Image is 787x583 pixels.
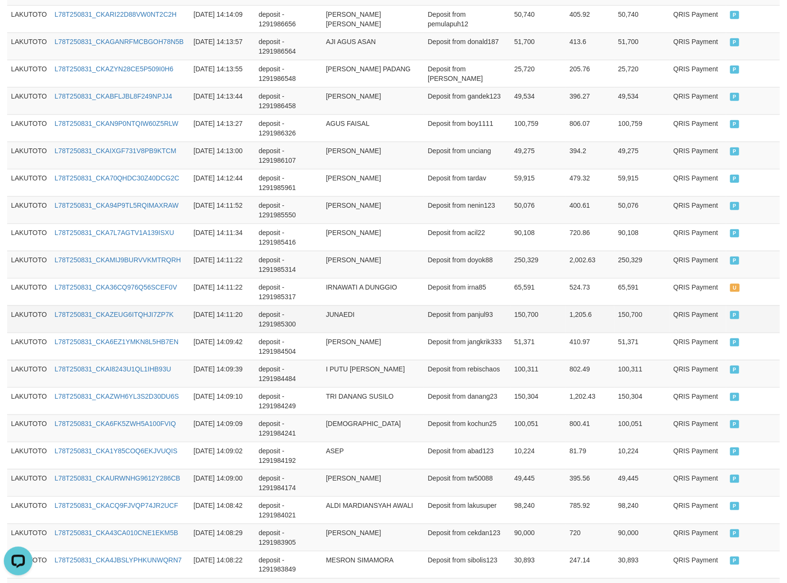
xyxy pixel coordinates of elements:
a: L78T250831_CKA6EZ1YMKN8L5HB7EN [55,338,178,346]
a: L78T250831_CKA94P9TL5RQIMAXRAW [55,202,178,209]
td: deposit - 1291984192 [255,442,322,469]
td: LAKUTOTO [7,333,51,360]
td: QRIS Payment [670,278,726,305]
td: LAKUTOTO [7,142,51,169]
td: 98,240 [614,496,670,524]
td: [DATE] 14:14:09 [190,5,255,33]
td: 51,700 [614,33,670,60]
td: 806.07 [565,114,614,142]
td: Deposit from irna85 [424,278,510,305]
td: 2,002.63 [565,251,614,278]
td: QRIS Payment [670,442,726,469]
td: 25,720 [510,60,566,87]
td: Deposit from jangkrik333 [424,333,510,360]
td: 51,371 [510,333,566,360]
td: 50,076 [510,196,566,224]
td: [PERSON_NAME] [322,142,424,169]
td: [PERSON_NAME] PADANG [322,60,424,87]
td: deposit - 1291985317 [255,278,322,305]
td: deposit - 1291985550 [255,196,322,224]
td: [DATE] 14:11:22 [190,251,255,278]
td: 396.27 [565,87,614,114]
td: QRIS Payment [670,469,726,496]
td: Deposit from tw50088 [424,469,510,496]
td: 49,534 [510,87,566,114]
td: [PERSON_NAME] [PERSON_NAME] [322,5,424,33]
span: PAID [730,448,740,456]
td: 100,311 [510,360,566,387]
td: deposit - 1291984174 [255,469,322,496]
td: 250,329 [614,251,670,278]
td: 479.32 [565,169,614,196]
td: QRIS Payment [670,114,726,142]
span: PAID [730,120,740,128]
td: 150,700 [510,305,566,333]
td: Deposit from kochun25 [424,415,510,442]
td: [DATE] 14:13:55 [190,60,255,87]
td: [PERSON_NAME] [322,87,424,114]
td: 90,108 [614,224,670,251]
td: deposit - 1291984249 [255,387,322,415]
td: deposit - 1291985961 [255,169,322,196]
span: PAID [730,366,740,374]
td: 10,224 [510,442,566,469]
a: L78T250831_CKA70QHDC30Z40DCG2C [55,174,179,182]
a: L78T250831_CKA7L7AGTV1A139ISXU [55,229,174,236]
td: 205.76 [565,60,614,87]
span: PAID [730,257,740,265]
td: 98,240 [510,496,566,524]
td: 405.92 [565,5,614,33]
td: 1,202.43 [565,387,614,415]
td: [PERSON_NAME] [322,224,424,251]
td: [PERSON_NAME] [322,524,424,551]
td: 50,740 [614,5,670,33]
td: deposit - 1291984021 [255,496,322,524]
td: 720 [565,524,614,551]
td: 100,759 [614,114,670,142]
td: Deposit from boy1111 [424,114,510,142]
td: Deposit from danang23 [424,387,510,415]
a: L78T250831_CKA43CA010CNE1EKM5B [55,529,178,537]
td: 524.73 [565,278,614,305]
td: deposit - 1291984241 [255,415,322,442]
td: Deposit from rebischaos [424,360,510,387]
td: 394.2 [565,142,614,169]
td: QRIS Payment [670,551,726,578]
td: deposit - 1291986548 [255,60,322,87]
td: 800.41 [565,415,614,442]
td: [PERSON_NAME] [322,469,424,496]
td: deposit - 1291986564 [255,33,322,60]
td: Deposit from nenin123 [424,196,510,224]
td: AJI AGUS ASAN [322,33,424,60]
td: 802.49 [565,360,614,387]
span: PAID [730,147,740,156]
td: QRIS Payment [670,251,726,278]
td: [DATE] 14:08:22 [190,551,255,578]
td: QRIS Payment [670,496,726,524]
td: 413.6 [565,33,614,60]
span: PAID [730,66,740,74]
td: [DATE] 14:08:29 [190,524,255,551]
td: deposit - 1291986107 [255,142,322,169]
td: [PERSON_NAME] [322,333,424,360]
td: deposit - 1291983905 [255,524,322,551]
td: Deposit from tardav [424,169,510,196]
td: [DATE] 14:09:09 [190,415,255,442]
td: LAKUTOTO [7,360,51,387]
td: 720.86 [565,224,614,251]
a: L78T250831_CKACQ9FJVQP74JR2UCF [55,502,178,509]
td: QRIS Payment [670,387,726,415]
td: QRIS Payment [670,224,726,251]
td: 410.97 [565,333,614,360]
span: UNPAID [730,284,740,292]
span: PAID [730,393,740,401]
td: 59,915 [510,169,566,196]
td: 100,051 [614,415,670,442]
td: [DATE] 14:13:27 [190,114,255,142]
span: PAID [730,175,740,183]
td: JUNAEDI [322,305,424,333]
a: L78T250831_CKAN9P0NTQIW60Z5RLW [55,120,178,127]
td: Deposit from abad123 [424,442,510,469]
td: 785.92 [565,496,614,524]
td: QRIS Payment [670,87,726,114]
